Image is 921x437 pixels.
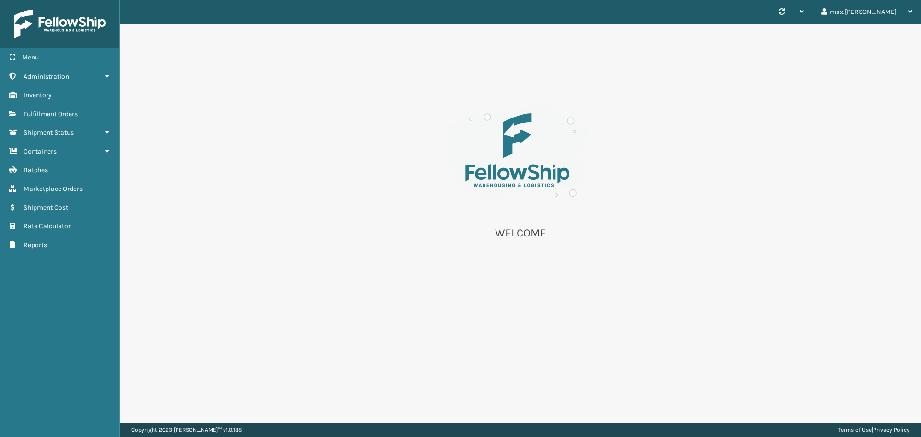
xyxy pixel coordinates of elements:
[838,423,909,437] div: |
[131,423,242,437] p: Copyright 2023 [PERSON_NAME]™ v 1.0.188
[24,129,74,137] span: Shipment Status
[838,426,872,433] a: Terms of Use
[14,10,106,38] img: logo
[24,72,69,81] span: Administration
[24,203,68,212] span: Shipment Cost
[24,185,83,193] span: Marketplace Orders
[22,53,39,61] span: Menu
[873,426,909,433] a: Privacy Policy
[425,82,616,214] img: es-welcome.8eb42ee4.svg
[24,241,47,249] span: Reports
[24,222,71,230] span: Rate Calculator
[24,166,48,174] span: Batches
[24,147,57,155] span: Containers
[24,91,52,99] span: Inventory
[425,226,616,240] p: WELCOME
[24,110,78,118] span: Fulfillment Orders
